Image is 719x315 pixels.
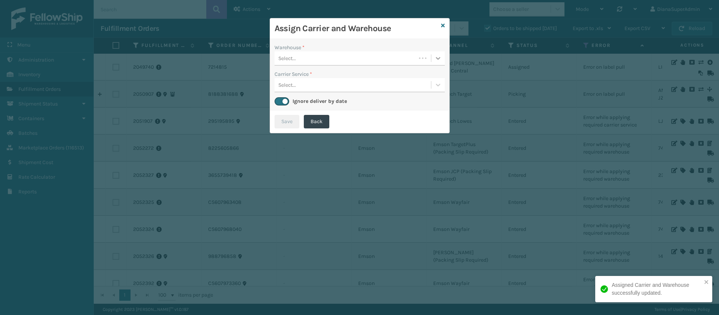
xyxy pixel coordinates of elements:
[293,98,347,104] label: Ignore deliver by date
[612,281,702,297] div: Assigned Carrier and Warehouse successfully updated.
[275,23,438,34] h3: Assign Carrier and Warehouse
[704,279,709,286] button: close
[275,70,312,78] label: Carrier Service
[278,54,296,62] div: Select...
[278,81,296,89] div: Select...
[275,115,299,128] button: Save
[304,115,329,128] button: Back
[275,44,305,51] label: Warehouse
